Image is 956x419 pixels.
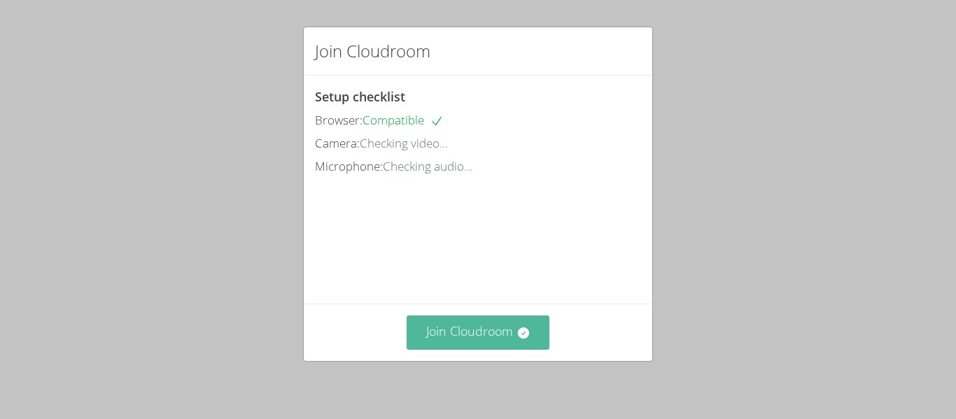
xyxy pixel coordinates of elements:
[315,158,383,174] span: Microphone:
[315,112,363,128] span: Browser:
[315,38,430,64] h2: Join Cloudroom
[363,112,444,128] span: Compatible
[315,88,405,105] span: Setup checklist
[383,158,472,174] span: Checking audio...
[407,315,550,350] button: Join Cloudroom
[360,135,448,151] span: Checking video...
[315,135,360,151] span: Camera:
